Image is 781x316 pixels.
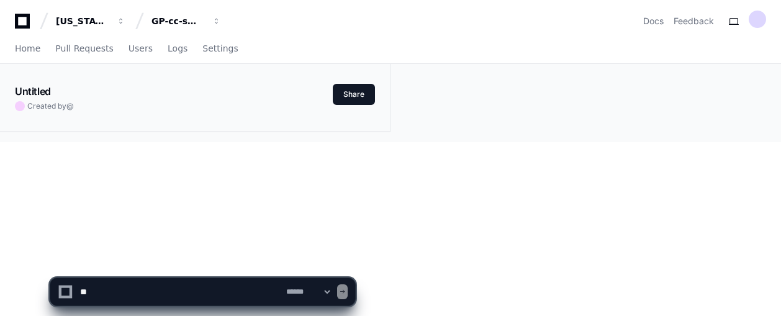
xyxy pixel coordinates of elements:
[129,35,153,63] a: Users
[168,35,187,63] a: Logs
[56,15,109,27] div: [US_STATE] Pacific
[15,35,40,63] a: Home
[147,10,226,32] button: GP-cc-sml-apps
[27,101,74,111] span: Created by
[151,15,205,27] div: GP-cc-sml-apps
[643,15,664,27] a: Docs
[333,84,375,105] button: Share
[15,84,51,99] h1: Untitled
[129,45,153,52] span: Users
[15,45,40,52] span: Home
[202,45,238,52] span: Settings
[51,10,130,32] button: [US_STATE] Pacific
[55,35,113,63] a: Pull Requests
[66,101,74,111] span: @
[202,35,238,63] a: Settings
[168,45,187,52] span: Logs
[674,15,714,27] button: Feedback
[55,45,113,52] span: Pull Requests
